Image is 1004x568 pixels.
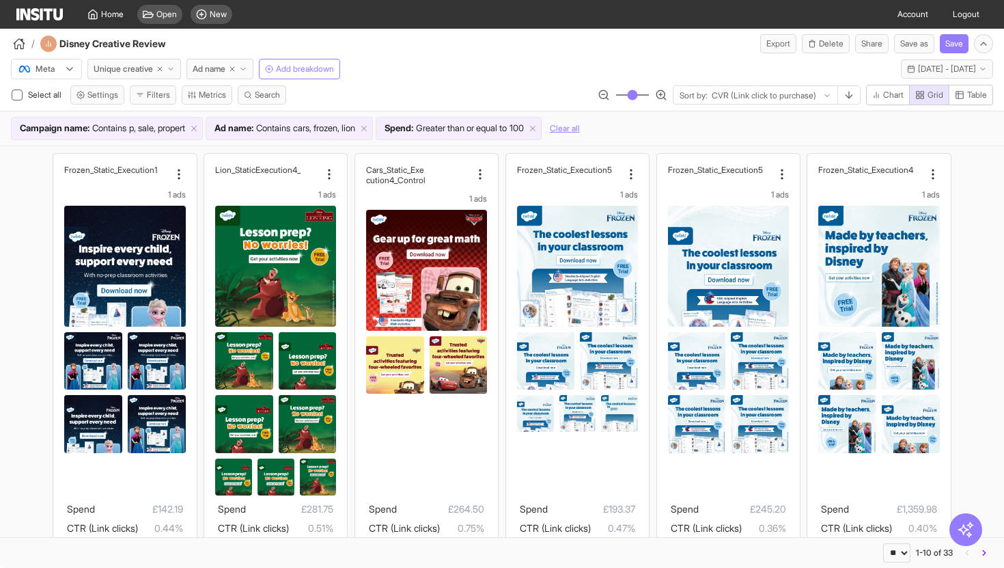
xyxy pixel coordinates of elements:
span: Sort by: [680,90,708,101]
div: 1 ads [366,193,487,204]
div: 1 ads [668,189,789,200]
div: 1 ads [64,189,185,200]
span: 0.44% [138,520,182,537]
span: Ad name : [214,122,253,135]
button: Settings [70,85,124,105]
h2: Frozen_Stati [668,165,714,175]
button: Share [855,34,889,53]
div: Lion_Static_Execution4 [215,165,320,175]
button: / [11,36,35,52]
span: CTR (Link clicks) [671,522,742,534]
h2: cution4_Control [366,175,426,185]
span: £281.75 [246,501,333,517]
span: CTR (Link clicks) [520,522,591,534]
span: Spend : [385,122,413,135]
button: [DATE] - [DATE] [901,59,993,79]
div: Spend:Greater than or equal to100 [376,118,541,139]
span: CTR (Link clicks) [218,522,289,534]
h2: Frozen_Stati [517,165,563,175]
button: Table [949,85,993,105]
span: New [210,9,227,20]
span: 100 [510,122,524,135]
div: 1 ads [517,189,638,200]
button: Save as [894,34,934,53]
img: Logo [16,8,63,21]
span: Spend [671,503,699,515]
button: Clear all [550,117,580,140]
button: Chart [866,85,910,105]
span: CTR (Link clicks) [369,522,440,534]
span: Contains [256,122,290,135]
h4: Disney Creative Review [59,37,203,51]
span: £193.37 [548,501,635,517]
span: £264.50 [397,501,484,517]
span: £142.19 [95,501,182,517]
span: £1,359.98 [849,501,936,517]
button: Unique creative [87,59,181,79]
button: Add breakdown [259,59,340,79]
span: Greater than or equal to [416,122,507,135]
span: Open [156,9,177,20]
span: Contains [92,122,126,135]
span: £245.20 [699,501,786,517]
button: Search [238,85,286,105]
span: Unique creative [94,64,153,75]
h2: _Execution4 [255,165,301,175]
h2: Frozen_Stati [818,165,864,175]
h2: Cars_Static_Exe [366,165,424,175]
span: Grid [928,90,943,100]
h2: Lion_Static [215,165,255,175]
button: Save [940,34,968,53]
div: Campaign name:Containsp, sale, propert [12,118,202,139]
div: Frozen_Static_Execution5 [668,165,772,175]
span: Add breakdown [276,64,334,75]
span: Spend [821,503,849,515]
span: CTR (Link clicks) [821,522,892,534]
div: Frozen_Static_Execution5 [517,165,622,175]
button: Delete [802,34,850,53]
div: Disney Creative Review [40,36,203,52]
button: Grid [909,85,949,105]
div: 1 ads [215,189,336,200]
span: Table [967,90,987,100]
div: Frozen_Static_Execution1 [64,165,169,175]
span: Ad name [193,64,225,75]
span: Spend [369,503,397,515]
button: Filters [130,85,176,105]
span: / [31,37,35,51]
span: 0.51% [289,520,333,537]
div: 1-10 of 33 [916,547,953,558]
h2: c_Execution5 [563,165,612,175]
span: Spend [520,503,548,515]
button: Metrics [182,85,232,105]
h2: c_Execution1 [110,165,157,175]
span: CTR (Link clicks) [67,522,138,534]
div: Cars_Static_Execution4_Control [366,165,471,185]
span: Search [255,90,280,100]
span: 0.40% [892,520,936,537]
span: [DATE] - [DATE] [918,64,976,75]
span: cars, frozen, lion [293,122,355,135]
h2: c_Execution4 [864,165,913,175]
span: p, sale, propert [129,122,185,135]
span: 0.75% [440,520,484,537]
span: 0.36% [742,520,786,537]
span: Spend [218,503,246,515]
h2: Frozen_Stati [64,165,110,175]
span: Spend [67,503,95,515]
div: Frozen_Static_Execution4 [818,165,923,175]
span: 0.47% [591,520,635,537]
button: Export [760,34,796,53]
span: Select all [28,90,64,100]
h2: c_Execution5 [714,165,763,175]
span: Settings [87,90,118,100]
button: Ad name [186,59,253,79]
span: Chart [883,90,904,100]
span: Campaign name : [20,122,89,135]
div: Ad name:Containscars, frozen, lion [206,118,372,139]
span: Home [101,9,124,20]
div: 1 ads [818,189,939,200]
